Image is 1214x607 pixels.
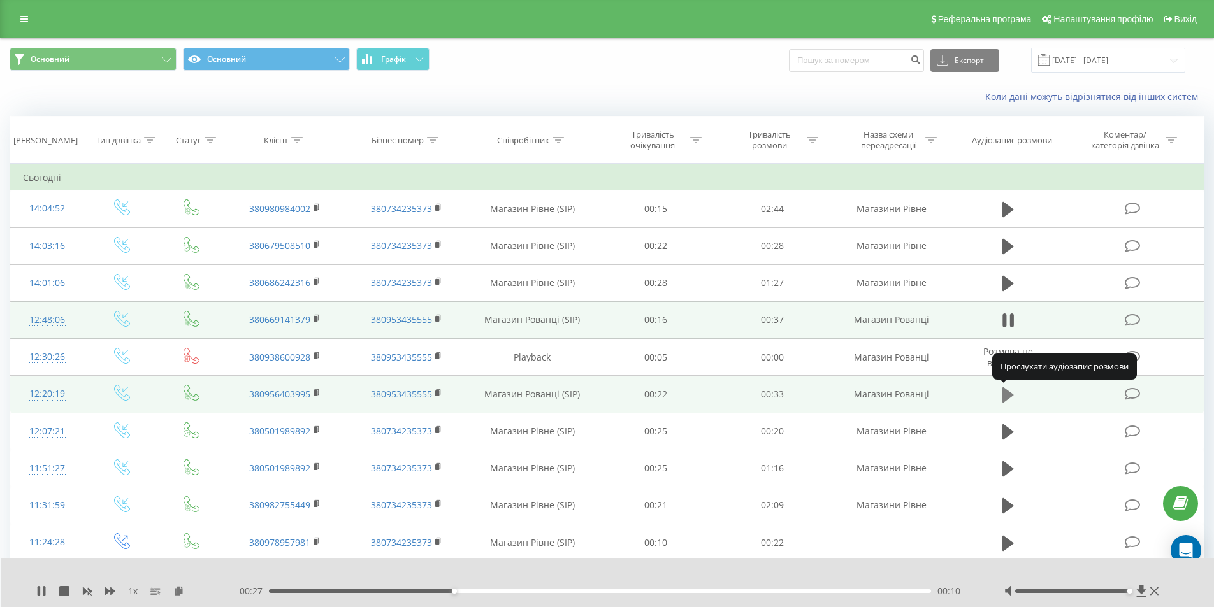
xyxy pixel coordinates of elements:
td: Магазин Рованці (SIP) [467,376,598,413]
a: Коли дані можуть відрізнятися вiд інших систем [985,90,1204,103]
td: 00:20 [714,413,831,450]
td: Магазин Рівне (SIP) [467,450,598,487]
div: 12:48:06 [23,308,72,332]
a: 380734235373 [371,239,432,252]
button: Основний [183,48,350,71]
span: Основний [31,54,69,64]
td: 00:22 [714,524,831,561]
div: Accessibility label [1127,589,1132,594]
a: 380734235373 [371,276,432,289]
td: 00:25 [598,450,714,487]
a: 380980984002 [249,203,310,215]
a: 380734235373 [371,536,432,548]
div: Тип дзвінка [96,135,141,146]
td: 00:10 [598,524,714,561]
a: 380953435555 [371,313,432,325]
div: 12:07:21 [23,419,72,444]
span: Вихід [1174,14,1197,24]
div: Співробітник [497,135,549,146]
td: 00:05 [598,339,714,376]
div: 11:51:27 [23,456,72,481]
td: Магазини Рівне [830,264,951,301]
td: 00:00 [714,339,831,376]
td: 00:16 [598,301,714,338]
td: 00:15 [598,190,714,227]
a: 380982755449 [249,499,310,511]
td: Магазини Рівне [830,450,951,487]
td: 02:09 [714,487,831,524]
div: 11:24:28 [23,530,72,555]
a: 380501989892 [249,425,310,437]
div: Тривалість розмови [735,129,804,151]
div: Клієнт [264,135,288,146]
td: Магазин Рівне (SIP) [467,487,598,524]
div: Статус [176,135,201,146]
td: 00:22 [598,376,714,413]
a: 380501989892 [249,462,310,474]
td: 00:21 [598,487,714,524]
td: Магазин Рованці (SIP) [467,301,598,338]
div: Тривалість очікування [619,129,687,151]
span: 00:10 [937,585,960,597]
td: Магазин Рівне (SIP) [467,190,598,227]
td: 01:16 [714,450,831,487]
a: 380938600928 [249,351,310,363]
a: 380734235373 [371,462,432,474]
a: 380953435555 [371,388,432,400]
td: Магазини Рівне [830,227,951,264]
td: 01:27 [714,264,831,301]
td: Сьогодні [10,165,1204,190]
td: 02:44 [714,190,831,227]
span: - 00:27 [236,585,269,597]
td: Магазин Рівне (SIP) [467,227,598,264]
div: 12:30:26 [23,345,72,369]
div: 14:01:06 [23,271,72,296]
td: Магазини Рівне [830,487,951,524]
a: 380956403995 [249,388,310,400]
span: Реферальна програма [938,14,1032,24]
div: Бізнес номер [372,135,424,146]
td: Playback [467,339,598,376]
button: Графік [356,48,430,71]
a: 380686242316 [249,276,310,289]
div: Аудіозапис розмови [972,135,1052,146]
td: Магазин Рованці [830,376,951,413]
a: 380734235373 [371,203,432,215]
td: Магазин Рівне (SIP) [467,264,598,301]
td: 00:33 [714,376,831,413]
div: 11:31:59 [23,493,72,518]
span: Графік [381,55,406,64]
button: Основний [10,48,177,71]
td: 00:37 [714,301,831,338]
td: 00:28 [598,264,714,301]
td: Магазини Рівне [830,413,951,450]
div: [PERSON_NAME] [13,135,78,146]
div: 12:20:19 [23,382,72,406]
a: 380669141379 [249,313,310,325]
div: Accessibility label [451,589,456,594]
span: Розмова не відбулась [983,345,1033,369]
td: Магазин Рівне (SIP) [467,413,598,450]
a: 380734235373 [371,425,432,437]
td: Магазин Рованці [830,301,951,338]
div: Назва схеми переадресації [854,129,922,151]
a: 380978957981 [249,536,310,548]
div: Прослухати аудіозапис розмови [992,353,1137,379]
td: 00:22 [598,227,714,264]
div: Open Intercom Messenger [1171,535,1201,566]
div: Коментар/категорія дзвінка [1088,129,1162,151]
div: 14:03:16 [23,234,72,259]
span: Налаштування профілю [1053,14,1153,24]
button: Експорт [930,49,999,72]
a: 380679508510 [249,239,310,252]
td: Магазин Рованці [830,339,951,376]
a: 380953435555 [371,351,432,363]
td: Магазини Рівне [830,190,951,227]
td: 00:28 [714,227,831,264]
input: Пошук за номером [789,49,924,72]
td: 00:25 [598,413,714,450]
div: 14:04:52 [23,196,72,221]
td: Магазин Рівне (SIP) [467,524,598,561]
span: 1 x [128,585,138,597]
a: 380734235373 [371,499,432,511]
